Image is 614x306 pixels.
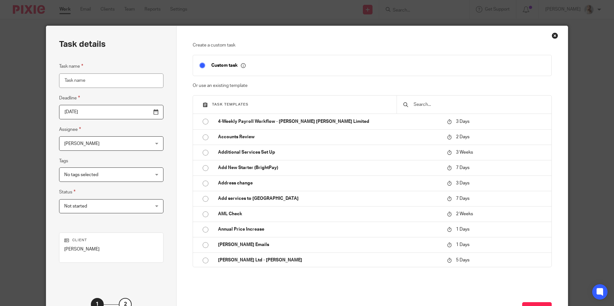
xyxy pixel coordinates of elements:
input: Task name [59,73,163,88]
span: 7 Days [456,166,469,170]
p: AML Check [218,211,441,217]
span: 1 Days [456,227,469,232]
p: Custom task [211,63,246,68]
h2: Task details [59,39,106,50]
p: Additional Services Set Up [218,149,441,156]
p: [PERSON_NAME] [64,246,158,252]
span: [PERSON_NAME] [64,141,100,146]
p: Create a custom task [193,42,551,48]
span: 2 Weeks [456,212,473,216]
span: 1 Days [456,242,469,247]
p: Accounts Review [218,134,441,140]
span: 2 Days [456,135,469,139]
span: No tags selected [64,173,98,177]
span: 3 Days [456,119,469,124]
label: Tags [59,158,68,164]
p: Add New Starter (BrightPay) [218,165,441,171]
label: Deadline [59,94,80,102]
p: Or use an existing template [193,82,551,89]
p: 4-Weekly Payroll Workflow - [PERSON_NAME] [PERSON_NAME] Limited [218,118,441,125]
span: 7 Days [456,196,469,201]
div: Close this dialog window [552,32,558,39]
p: Address change [218,180,441,186]
label: Assignee [59,126,81,133]
input: Pick a date [59,105,163,119]
p: Add services to [GEOGRAPHIC_DATA] [218,195,441,202]
span: 3 Weeks [456,150,473,155]
p: Client [64,238,158,243]
span: 3 Days [456,181,469,185]
label: Task name [59,63,83,70]
p: [PERSON_NAME] Emails [218,242,441,248]
label: Status [59,188,75,196]
p: Annual Price Increase [218,226,441,233]
span: 5 Days [456,258,469,262]
input: Search... [413,101,545,108]
p: [PERSON_NAME] Ltd - [PERSON_NAME] [218,257,441,263]
span: Task templates [212,103,249,106]
span: Not started [64,204,87,208]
